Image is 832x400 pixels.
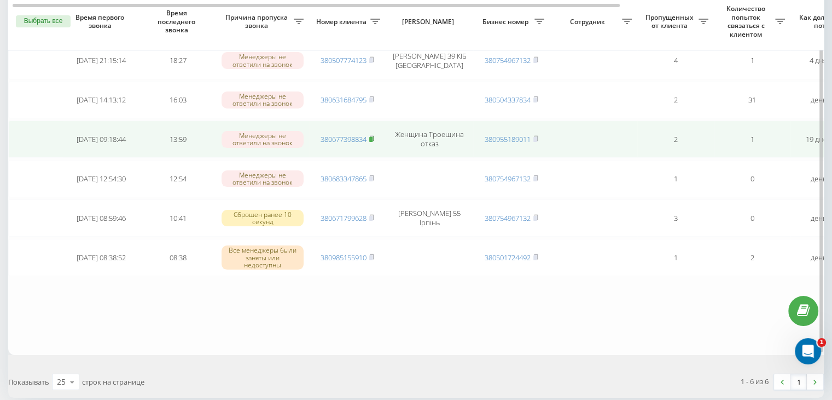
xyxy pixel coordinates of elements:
td: 2 [637,121,714,158]
a: 380683347865 [321,174,366,184]
td: 1 [637,160,714,197]
td: Женщина Троещина отказ [386,121,473,158]
a: 380507774123 [321,55,366,65]
div: Менеджеры не ответили на звонок [222,52,304,68]
td: 12:54 [139,160,216,197]
td: [PERSON_NAME] 39 КІБ [GEOGRAPHIC_DATA] [386,42,473,79]
span: Сотрудник [555,18,622,26]
td: [PERSON_NAME] 55 Ірпінь [386,199,473,237]
td: 10:41 [139,199,216,237]
td: 2 [714,239,790,276]
span: Номер клиента [315,18,370,26]
span: Пропущенных от клиента [643,13,699,30]
td: [DATE] 21:15:14 [63,42,139,79]
div: Менеджеры не ответили на звонок [222,170,304,187]
td: [DATE] 08:59:46 [63,199,139,237]
a: 380504337834 [485,95,531,105]
span: Время первого звонка [72,13,131,30]
span: строк на странице [82,377,144,387]
div: Все менеджеры были заняты или недоступны [222,245,304,270]
span: Показывать [8,377,49,387]
a: 1 [790,374,807,390]
td: 1 [637,239,714,276]
div: Менеджеры не ответили на звонок [222,131,304,147]
td: 18:27 [139,42,216,79]
td: 4 [637,42,714,79]
td: 2 [637,82,714,119]
div: 25 [57,376,66,387]
a: 380677398834 [321,134,366,144]
a: 380754967132 [485,213,531,223]
iframe: Intercom live chat [795,338,821,364]
td: 13:59 [139,121,216,158]
td: [DATE] 08:38:52 [63,239,139,276]
span: 1 [817,338,826,347]
span: Время последнего звонка [148,9,207,35]
td: 0 [714,199,790,237]
a: 380501724492 [485,253,531,262]
span: Бизнес номер [479,18,534,26]
span: Количество попыток связаться с клиентом [719,4,775,38]
td: [DATE] 12:54:30 [63,160,139,197]
td: 1 [714,121,790,158]
a: 380955189011 [485,134,531,144]
div: 1 - 6 из 6 [741,376,769,387]
button: Выбрать все [16,15,71,27]
td: 3 [637,199,714,237]
span: [PERSON_NAME] [395,18,464,26]
div: Сброшен ранее 10 секунд [222,210,304,226]
td: 16:03 [139,82,216,119]
td: 1 [714,42,790,79]
a: 380631684795 [321,95,366,105]
td: 08:38 [139,239,216,276]
td: [DATE] 09:18:44 [63,121,139,158]
td: [DATE] 14:13:12 [63,82,139,119]
div: Менеджеры не ответили на звонок [222,92,304,108]
a: 380671799628 [321,213,366,223]
td: 0 [714,160,790,197]
a: 380754967132 [485,174,531,184]
a: 380985155910 [321,253,366,262]
span: Причина пропуска звонка [222,13,294,30]
a: 380754967132 [485,55,531,65]
td: 31 [714,82,790,119]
